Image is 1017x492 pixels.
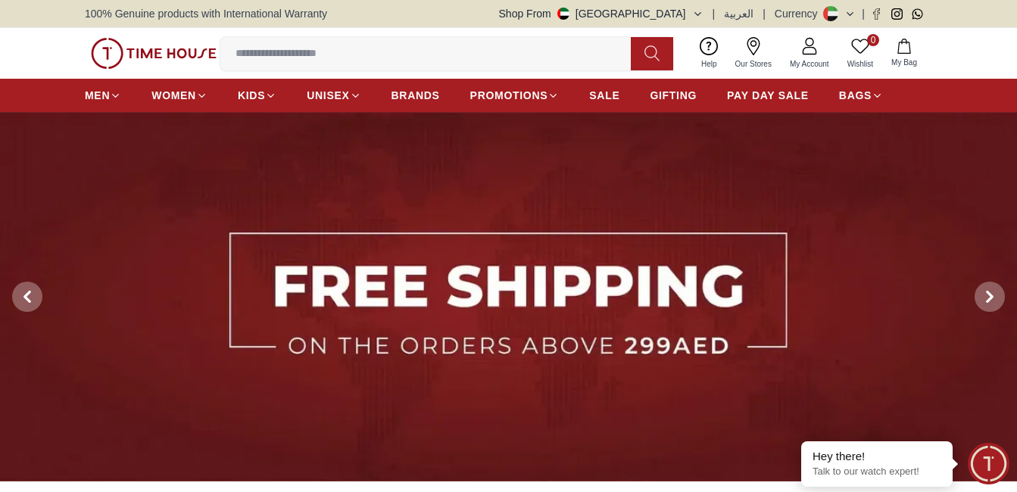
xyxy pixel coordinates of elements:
a: WOMEN [151,82,207,109]
span: | [713,6,716,21]
span: | [763,6,766,21]
img: ... [91,38,217,70]
button: My Bag [882,36,926,71]
span: BAGS [839,88,872,103]
a: 0Wishlist [838,34,882,73]
a: BRANDS [392,82,440,109]
a: BAGS [839,82,883,109]
a: Facebook [871,8,882,20]
span: BRANDS [392,88,440,103]
div: Chat Widget [968,443,1009,484]
img: United Arab Emirates [557,8,569,20]
div: Currency [775,6,824,21]
span: 0 [867,34,879,46]
span: PROMOTIONS [470,88,548,103]
span: 100% Genuine products with International Warranty [85,6,327,21]
span: PAY DAY SALE [727,88,809,103]
span: WOMEN [151,88,196,103]
a: SALE [589,82,619,109]
span: Our Stores [729,58,778,70]
a: Our Stores [726,34,781,73]
span: MEN [85,88,110,103]
p: Talk to our watch expert! [813,466,941,478]
button: العربية [724,6,753,21]
span: My Account [784,58,835,70]
a: Help [692,34,726,73]
button: Shop From[GEOGRAPHIC_DATA] [499,6,703,21]
span: GIFTING [650,88,697,103]
a: Whatsapp [912,8,923,20]
a: Instagram [891,8,903,20]
a: MEN [85,82,121,109]
a: GIFTING [650,82,697,109]
a: KIDS [238,82,276,109]
a: PROMOTIONS [470,82,560,109]
span: UNISEX [307,88,349,103]
span: Help [695,58,723,70]
a: UNISEX [307,82,360,109]
span: SALE [589,88,619,103]
span: My Bag [885,57,923,68]
span: KIDS [238,88,265,103]
span: | [862,6,865,21]
div: Hey there! [813,449,941,464]
a: PAY DAY SALE [727,82,809,109]
span: Wishlist [841,58,879,70]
